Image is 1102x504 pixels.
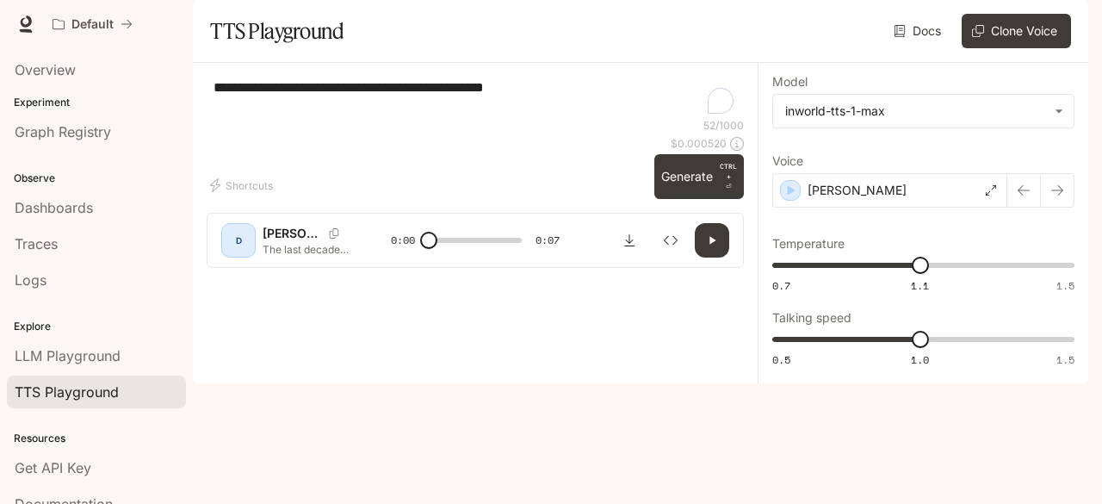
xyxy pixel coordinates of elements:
[263,242,350,257] p: The last decade of [PERSON_NAME] life has been filled with unimaginable pain. [PERSON_NAME] and [...
[263,225,322,242] p: [PERSON_NAME]
[773,95,1074,128] div: inworld-tts-1-max
[962,14,1071,48] button: Clone Voice
[772,278,790,293] span: 0.7
[225,227,252,254] div: D
[322,228,346,239] button: Copy Voice ID
[653,223,688,258] button: Inspect
[45,7,140,41] button: All workspaces
[772,155,803,167] p: Voice
[671,136,727,151] p: $ 0.000520
[772,238,845,250] p: Temperature
[207,171,280,199] button: Shortcuts
[808,182,907,199] p: [PERSON_NAME]
[612,223,647,258] button: Download audio
[71,17,114,32] p: Default
[911,352,929,367] span: 1.0
[536,232,560,249] span: 0:07
[890,14,948,48] a: Docs
[703,118,744,133] p: 52 / 1000
[911,278,929,293] span: 1.1
[720,161,737,192] p: ⏎
[772,352,790,367] span: 0.5
[391,232,415,249] span: 0:00
[654,154,744,199] button: GenerateCTRL +⏎
[785,103,1046,120] div: inworld-tts-1-max
[720,161,737,182] p: CTRL +
[772,312,851,324] p: Talking speed
[214,78,737,117] textarea: To enrich screen reader interactions, please activate Accessibility in Grammarly extension settings
[1056,278,1074,293] span: 1.5
[210,14,344,48] h1: TTS Playground
[772,76,808,88] p: Model
[1056,352,1074,367] span: 1.5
